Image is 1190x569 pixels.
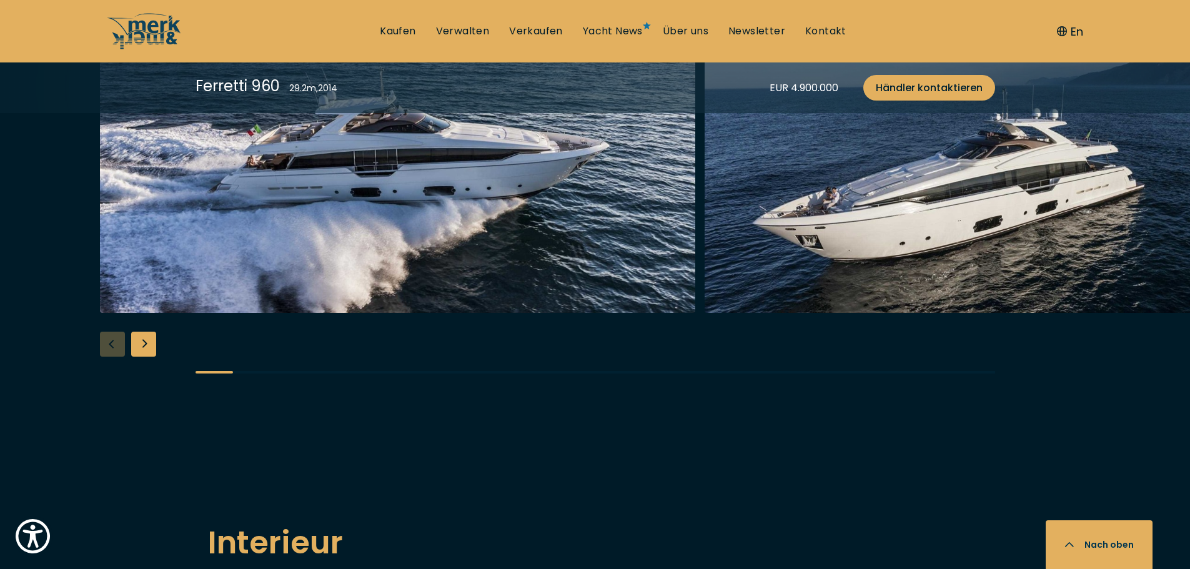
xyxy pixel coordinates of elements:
[863,75,995,101] a: Händler kontaktieren
[12,516,53,557] button: Show Accessibility Preferences
[876,80,983,96] span: Händler kontaktieren
[509,24,563,38] a: Verkaufen
[728,24,785,38] a: Newsletter
[583,24,643,38] a: Yacht News
[805,24,846,38] a: Kontakt
[208,519,983,567] h2: Interieur
[131,332,156,357] div: Next slide
[1057,23,1083,40] button: En
[196,75,280,97] div: Ferretti 960
[289,82,337,95] div: 29.2 m , 2014
[436,24,490,38] a: Verwalten
[1046,520,1153,569] button: Nach oben
[770,80,838,96] div: EUR 4.900.000
[380,24,415,38] a: Kaufen
[663,24,708,38] a: Über uns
